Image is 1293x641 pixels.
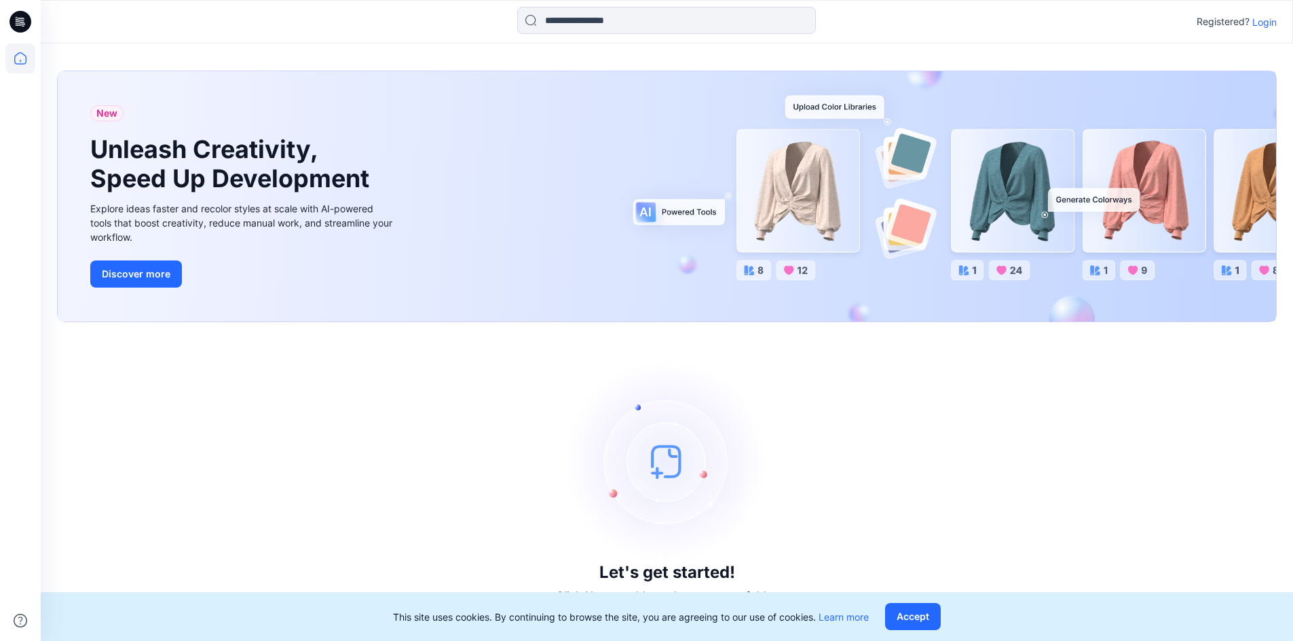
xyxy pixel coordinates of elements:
h1: Unleash Creativity, Speed Up Development [90,135,375,193]
a: Learn more [819,611,869,623]
img: empty-state-image.svg [565,360,769,563]
a: Discover more [90,260,396,288]
p: This site uses cookies. By continuing to browse the site, you are agreeing to our use of cookies. [393,610,869,624]
span: New [96,105,117,121]
button: Accept [885,603,941,630]
p: Login [1252,15,1277,29]
p: Registered? [1197,14,1250,30]
button: Discover more [90,260,182,288]
h3: Let's get started! [599,563,735,582]
p: Click New to add a style or create a folder. [556,587,779,604]
div: Explore ideas faster and recolor styles at scale with AI-powered tools that boost creativity, red... [90,201,396,244]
